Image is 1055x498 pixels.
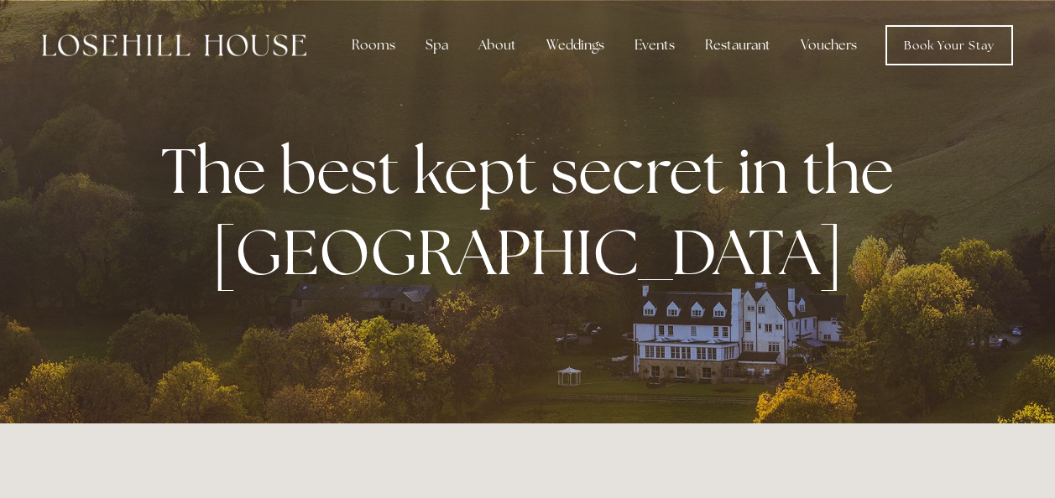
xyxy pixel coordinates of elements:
img: Losehill House [42,34,306,56]
div: Rooms [338,29,409,62]
a: Book Your Stay [885,25,1013,65]
a: Vouchers [787,29,870,62]
div: Restaurant [692,29,784,62]
strong: The best kept secret in the [GEOGRAPHIC_DATA] [161,129,907,293]
div: Weddings [533,29,618,62]
div: About [465,29,530,62]
div: Events [621,29,688,62]
div: Spa [412,29,462,62]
